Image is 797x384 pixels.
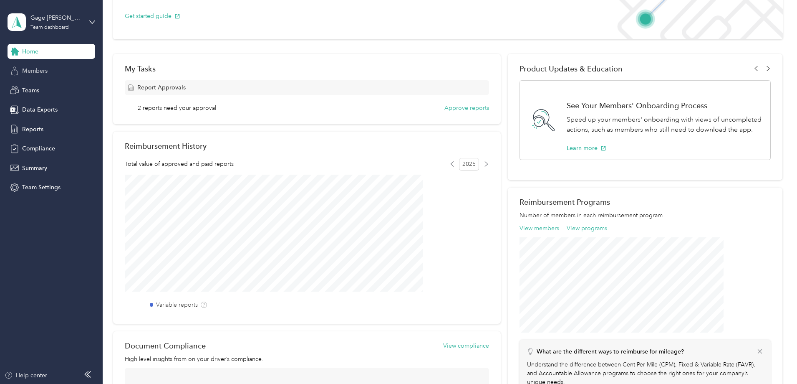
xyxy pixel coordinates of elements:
span: Total value of approved and paid reports [125,160,234,168]
button: Learn more [567,144,606,153]
span: Report Approvals [137,83,186,92]
span: Reports [22,125,43,134]
button: Approve reports [444,104,489,112]
span: Home [22,47,38,56]
span: Data Exports [22,105,58,114]
button: View programs [567,224,607,233]
span: Summary [22,164,47,173]
span: 2025 [459,158,479,170]
label: Variable reports [156,300,198,309]
h2: Reimbursement Programs [520,198,771,206]
span: Teams [22,86,39,95]
button: Help center [5,371,47,380]
button: View compliance [443,341,489,350]
span: Product Updates & Education [520,64,623,73]
span: Compliance [22,144,55,153]
p: Speed up your members' onboarding with views of uncompleted actions, such as members who still ne... [567,114,762,135]
span: Members [22,66,48,75]
h2: Reimbursement History [125,142,207,150]
p: What are the different ways to reimburse for mileage? [537,347,684,356]
span: 2 reports need your approval [138,104,216,112]
p: Number of members in each reimbursement program. [520,211,771,220]
p: High level insights from on your driver’s compliance. [125,355,489,364]
button: Get started guide [125,12,180,20]
h1: See Your Members' Onboarding Process [567,101,762,110]
iframe: Everlance-gr Chat Button Frame [750,337,797,384]
div: My Tasks [125,64,489,73]
span: Team Settings [22,183,61,192]
h2: Document Compliance [125,341,206,350]
div: Gage [PERSON_NAME] Team [30,13,83,22]
button: View members [520,224,559,233]
div: Team dashboard [30,25,69,30]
